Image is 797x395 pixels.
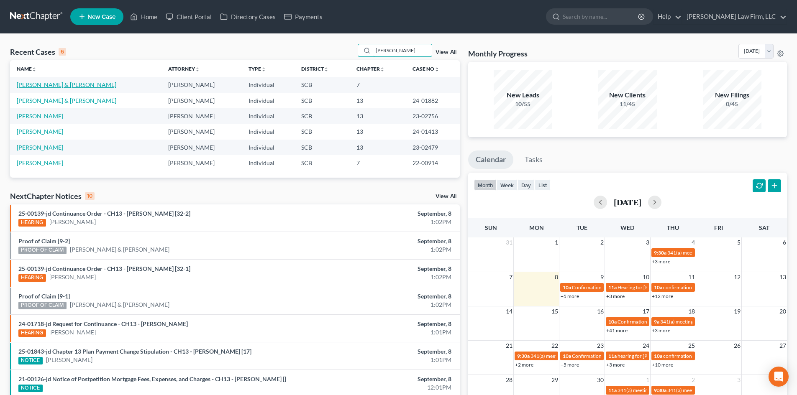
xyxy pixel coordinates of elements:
span: 6 [782,237,787,247]
span: 25 [687,341,696,351]
span: 10a [654,353,662,359]
span: 16 [596,306,605,316]
a: [PERSON_NAME] [46,356,92,364]
td: [PERSON_NAME] [161,155,242,171]
div: HEARING [18,329,46,337]
span: 341(a) meeting for [PERSON_NAME] [530,353,611,359]
a: [PERSON_NAME] & [PERSON_NAME] [70,245,169,254]
td: 13 [350,140,406,155]
a: +2 more [515,362,533,368]
span: 26 [733,341,741,351]
span: 4 [691,237,696,247]
div: 1:02PM [313,301,451,309]
span: 341(a) meeting for [PERSON_NAME] [667,250,748,256]
i: unfold_more [380,67,385,72]
td: SCB [295,108,350,124]
span: 341(a) meeting for [PERSON_NAME] [667,387,748,393]
span: 2 [600,237,605,247]
h2: [DATE] [614,198,641,206]
input: Search by name... [563,9,639,24]
span: 18 [687,306,696,316]
a: Typeunfold_more [249,66,266,72]
a: 21-00126-jd Notice of Postpetition Mortgage Fees, Expenses, and Charges - CH13 - [PERSON_NAME] [] [18,375,286,382]
i: unfold_more [32,67,37,72]
td: Individual [242,155,295,171]
div: September, 8 [313,209,451,218]
a: Districtunfold_more [301,66,329,72]
a: Proof of Claim [9-2] [18,237,70,245]
i: unfold_more [261,67,266,72]
button: day [518,179,535,191]
a: Chapterunfold_more [356,66,385,72]
td: Individual [242,93,295,108]
a: [PERSON_NAME] [17,112,63,120]
span: 341(a) meeting for [PERSON_NAME] [660,319,741,325]
td: SCB [295,77,350,92]
a: 24-01718-jd Request for Continuance - CH13 - [PERSON_NAME] [18,320,188,327]
td: 23-02756 [406,108,460,124]
td: Individual [242,124,295,140]
a: +3 more [606,362,625,368]
span: 11a [608,387,617,393]
button: week [497,179,518,191]
td: 24-01413 [406,124,460,140]
span: 1 [645,375,650,385]
span: 9:30a [654,387,666,393]
span: 19 [733,306,741,316]
a: +10 more [652,362,673,368]
span: 29 [551,375,559,385]
span: confirmation hearing for [PERSON_NAME] [663,284,757,291]
td: Individual [242,108,295,124]
div: HEARING [18,274,46,282]
td: 7 [350,155,406,171]
a: Payments [280,9,327,24]
a: [PERSON_NAME] [49,218,96,226]
td: Individual [242,77,295,92]
td: Individual [242,140,295,155]
span: 341(a) meeting for [PERSON_NAME] [618,387,698,393]
span: 21 [505,341,513,351]
div: 10 [85,192,95,200]
td: 13 [350,93,406,108]
span: 1 [554,237,559,247]
div: PROOF OF CLAIM [18,302,67,309]
span: 2 [691,375,696,385]
span: Thu [667,224,679,231]
a: View All [436,194,456,199]
td: 22-00914 [406,155,460,171]
a: Nameunfold_more [17,66,37,72]
div: September, 8 [313,320,451,328]
div: 1:01PM [313,328,451,336]
a: +12 more [652,293,673,299]
a: [PERSON_NAME] & [PERSON_NAME] [17,97,116,104]
td: 7 [350,77,406,92]
span: 23 [596,341,605,351]
a: Home [126,9,161,24]
div: Recent Cases [10,47,66,57]
a: Directory Cases [216,9,280,24]
a: Calendar [468,150,513,169]
span: 10a [563,353,571,359]
span: 8 [554,272,559,282]
button: month [474,179,497,191]
span: 10 [642,272,650,282]
a: Attorneyunfold_more [168,66,200,72]
div: Open Intercom Messenger [769,367,789,387]
div: New Leads [494,90,552,100]
div: 1:02PM [313,218,451,226]
div: New Clients [598,90,657,100]
a: +41 more [606,327,628,334]
span: 24 [642,341,650,351]
td: SCB [295,155,350,171]
a: +3 more [652,327,670,334]
span: 9:30a [654,250,666,256]
span: 5 [736,237,741,247]
span: 10a [608,319,617,325]
a: [PERSON_NAME] & [PERSON_NAME] [70,301,169,309]
td: [PERSON_NAME] [161,124,242,140]
div: 1:02PM [313,245,451,254]
span: 28 [505,375,513,385]
span: 27 [779,341,787,351]
span: Confirmation Hearing for [PERSON_NAME] [618,319,713,325]
i: unfold_more [324,67,329,72]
